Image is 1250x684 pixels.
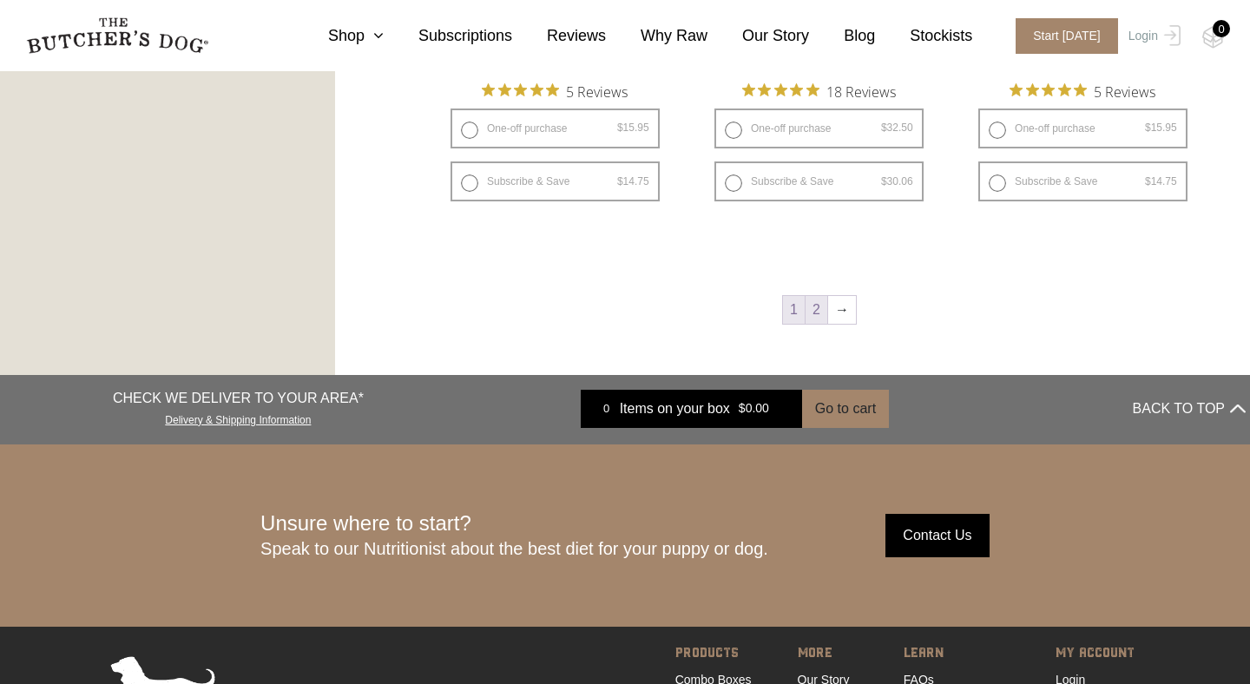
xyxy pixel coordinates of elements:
[998,18,1124,54] a: Start [DATE]
[783,296,805,324] span: Page 1
[1145,175,1151,187] span: $
[594,400,620,418] div: 0
[742,78,896,104] button: Rated 4.9 out of 5 stars from 18 reviews. Jump to reviews.
[1145,122,1151,134] span: $
[739,401,769,415] bdi: 0.00
[978,161,1187,201] label: Subscribe & Save
[1124,18,1181,54] a: Login
[1056,642,1135,667] span: MY ACCOUNT
[1145,175,1177,187] bdi: 14.75
[978,109,1187,148] label: One-off purchase
[875,24,972,48] a: Stockists
[707,24,809,48] a: Our Story
[620,398,730,419] span: Items on your box
[881,175,913,187] bdi: 30.06
[798,642,858,667] span: MORE
[165,410,311,426] a: Delivery & Shipping Information
[617,175,649,187] bdi: 14.75
[1213,20,1230,37] div: 0
[806,296,827,324] a: Page 2
[675,642,752,667] span: PRODUCTS
[826,78,896,104] span: 18 Reviews
[581,390,802,428] a: 0 Items on your box $0.00
[451,161,660,201] label: Subscribe & Save
[739,401,746,415] span: $
[904,642,1010,667] span: LEARN
[1202,26,1224,49] img: TBD_Cart-Empty.png
[1145,122,1177,134] bdi: 15.95
[606,24,707,48] a: Why Raw
[714,109,924,148] label: One-off purchase
[802,390,889,428] button: Go to cart
[512,24,606,48] a: Reviews
[881,122,887,134] span: $
[260,539,768,558] span: Speak to our Nutritionist about the best diet for your puppy or dog.
[451,109,660,148] label: One-off purchase
[617,122,649,134] bdi: 15.95
[714,161,924,201] label: Subscribe & Save
[828,296,856,324] a: →
[1010,78,1155,104] button: Rated 5 out of 5 stars from 5 reviews. Jump to reviews.
[1094,78,1155,104] span: 5 Reviews
[881,122,913,134] bdi: 32.50
[566,78,628,104] span: 5 Reviews
[617,122,623,134] span: $
[384,24,512,48] a: Subscriptions
[881,175,887,187] span: $
[260,511,768,560] div: Unsure where to start?
[885,514,990,557] input: Contact Us
[113,388,364,409] p: CHECK WE DELIVER TO YOUR AREA*
[617,175,623,187] span: $
[482,78,628,104] button: Rated 5 out of 5 stars from 5 reviews. Jump to reviews.
[293,24,384,48] a: Shop
[1016,18,1118,54] span: Start [DATE]
[809,24,875,48] a: Blog
[1133,388,1246,430] button: BACK TO TOP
